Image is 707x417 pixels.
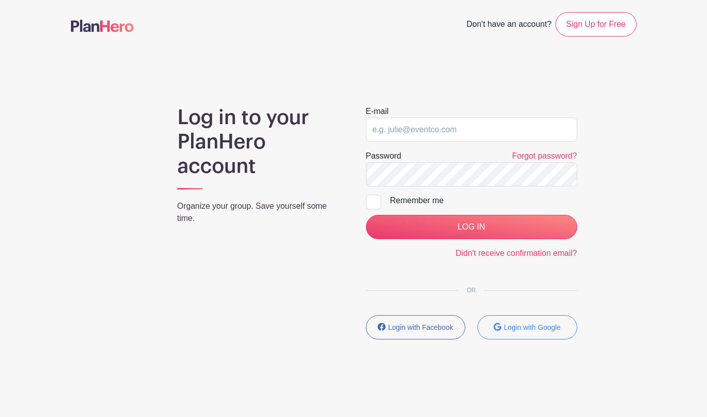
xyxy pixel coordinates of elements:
[512,151,577,160] a: Forgot password?
[388,323,453,331] small: Login with Facebook
[555,12,636,36] a: Sign Up for Free
[71,20,134,32] img: logo-507f7623f17ff9eddc593b1ce0a138ce2505c220e1c5a4e2b4648c50719b7d32.svg
[504,323,561,331] small: Login with Google
[366,315,466,339] button: Login with Facebook
[177,200,342,224] p: Organize your group. Save yourself some time.
[366,118,577,142] input: e.g. julie@eventco.com
[177,105,342,178] h1: Log in to your PlanHero account
[366,105,389,118] label: E-mail
[477,315,577,339] button: Login with Google
[366,215,577,239] input: LOG IN
[390,195,577,207] div: Remember me
[366,150,401,162] label: Password
[466,14,551,36] span: Don't have an account?
[456,249,577,257] a: Didn't receive confirmation email?
[459,287,484,294] span: OR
